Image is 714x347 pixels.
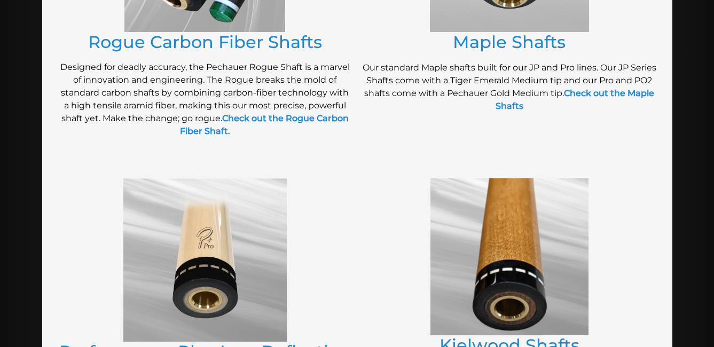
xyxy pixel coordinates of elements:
[363,61,656,113] p: Our standard Maple shafts built for our JP and Pro lines. Our JP Series Shafts come with a Tiger ...
[88,31,322,52] a: Rogue Carbon Fiber Shafts
[453,31,566,52] a: Maple Shafts
[180,113,349,136] a: Check out the Rogue Carbon Fiber Shaft.
[58,61,352,138] p: Designed for deadly accuracy, the Pechauer Rogue Shaft is a marvel of innovation and engineering....
[496,88,655,111] a: Check out the Maple Shafts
